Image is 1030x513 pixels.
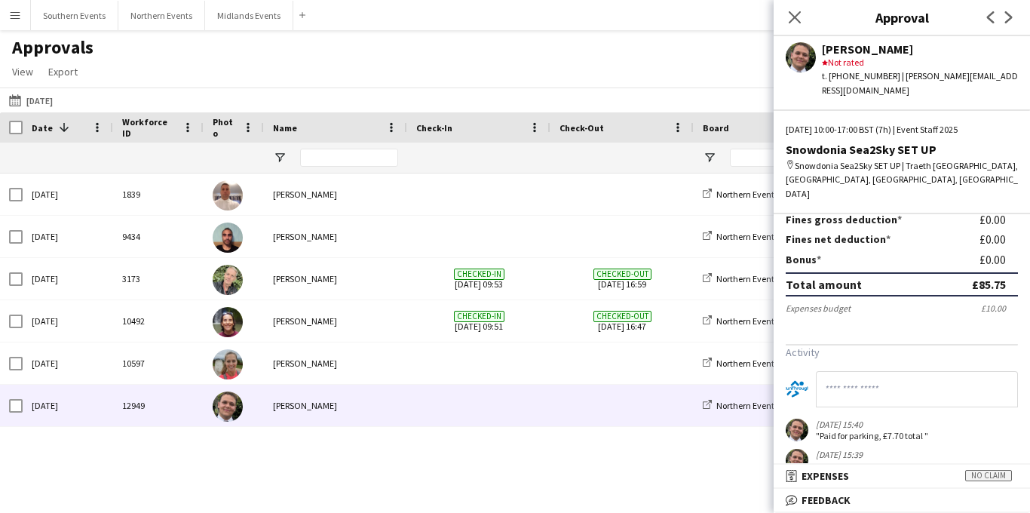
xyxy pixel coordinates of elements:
div: £10.00 [981,303,1018,314]
span: Date [32,122,53,134]
span: Photo [213,116,237,139]
a: Northern Events [703,315,778,327]
a: View [6,62,39,81]
div: £85.75 [972,277,1006,292]
a: Northern Events [703,231,778,242]
span: Northern Events [716,189,778,200]
div: t. [PHONE_NUMBER] | [PERSON_NAME][EMAIL_ADDRESS][DOMAIN_NAME] [822,69,1018,97]
a: Export [42,62,84,81]
label: Fines gross deduction [786,213,902,226]
span: Workforce ID [122,116,176,139]
div: [DATE] 15:40 [816,419,928,430]
img: Dave Evans [213,265,243,295]
div: [DATE] 15:39 [816,449,906,460]
label: Bonus [786,253,821,266]
span: Export [48,65,78,78]
span: Name [273,122,297,134]
div: [DATE] [23,216,113,257]
img: Laura Bright [213,349,243,379]
div: [DATE] [23,385,113,426]
span: Board [703,122,729,134]
div: [PERSON_NAME] [264,174,407,215]
div: [DATE] [23,343,113,384]
mat-expansion-panel-header: Feedback [774,489,1030,511]
app-user-avatar: Ryan Benge [786,419,808,441]
span: Northern Events [716,273,778,284]
h3: Approval [774,8,1030,27]
app-user-avatar: Ryan Benge [786,449,808,472]
div: Snowdonia Sea2Sky SET UP | Traeth [GEOGRAPHIC_DATA], [GEOGRAPHIC_DATA], [GEOGRAPHIC_DATA], [GEOGR... [786,159,1018,201]
div: [PERSON_NAME] [822,42,1018,56]
button: Open Filter Menu [273,151,287,164]
span: Checked-out [593,269,651,280]
label: Fines net deduction [786,232,891,246]
span: Northern Events [716,358,778,369]
div: [PERSON_NAME] [264,258,407,300]
span: [DATE] 09:51 [416,300,541,342]
span: [DATE] 16:59 [559,258,685,300]
a: Northern Events [703,189,778,200]
button: Southern Events [31,1,118,30]
button: Midlands Events [205,1,293,30]
img: Tony Brothwood [213,180,243,210]
div: 9434 [113,216,204,257]
a: Northern Events [703,273,778,284]
span: [DATE] 16:47 [559,300,685,342]
span: No claim [965,470,1012,481]
span: Northern Events [716,231,778,242]
span: Check-Out [559,122,604,134]
div: "Drove alone, 80 miles" [816,460,906,472]
div: Snowdonia Sea2Sky SET UP [786,143,1018,156]
div: [DATE] [23,174,113,215]
h3: Activity [786,346,1018,359]
span: Check-In [416,122,452,134]
span: Expenses [802,469,849,483]
div: 3173 [113,258,204,300]
div: [DATE] [23,258,113,300]
span: View [12,65,33,78]
span: Checked-out [593,311,651,322]
button: Northern Events [118,1,205,30]
div: £0.00 [979,232,1018,246]
div: Total amount [786,277,862,292]
span: Northern Events [716,400,778,411]
span: Checked-in [454,311,504,322]
div: [PERSON_NAME] [264,385,407,426]
div: [PERSON_NAME] [264,343,407,384]
span: [DATE] 09:53 [416,258,541,300]
span: Feedback [802,493,851,507]
a: Northern Events [703,400,778,411]
img: Katy Flux [213,307,243,337]
div: 12949 [113,385,204,426]
div: "Paid for parking, £7.70 total " [816,430,928,441]
input: Board Filter Input [730,149,835,167]
mat-expansion-panel-header: ExpensesNo claim [774,465,1030,487]
button: [DATE] [6,91,56,109]
input: Name Filter Input [300,149,398,167]
span: Checked-in [454,269,504,280]
div: [DATE] [23,300,113,342]
div: 10597 [113,343,204,384]
span: Northern Events [716,315,778,327]
a: Northern Events [703,358,778,369]
div: [DATE] 10:00-17:00 BST (7h) | Event Staff 2025 [786,123,1018,137]
button: Open Filter Menu [703,151,716,164]
div: [PERSON_NAME] [264,216,407,257]
div: Expenses budget [786,303,851,314]
div: £0.00 [979,213,1018,226]
img: Arron Cox [213,223,243,253]
div: [PERSON_NAME] [264,300,407,342]
img: Ryan Benge [213,392,243,422]
div: 1839 [113,174,204,215]
div: £0.00 [979,253,1018,266]
div: Not rated [822,56,1018,69]
div: 10492 [113,300,204,342]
